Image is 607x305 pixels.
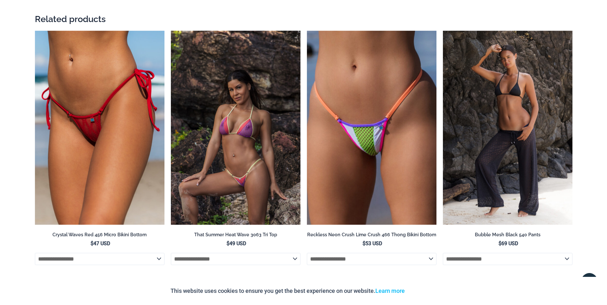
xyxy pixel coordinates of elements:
span: $ [363,240,365,246]
a: Learn more [375,287,405,294]
h2: Crystal Waves Red 456 Micro Bikini Bottom [35,232,164,238]
p: This website uses cookies to ensure you get the best experience on our website. [171,286,405,296]
bdi: 53 USD [363,240,382,246]
img: Crystal Waves 456 Bottom 02 [35,31,164,225]
h2: That Summer Heat Wave 3063 Tri Top [171,232,300,238]
h2: Related products [35,13,572,25]
a: That Summer Heat Wave 3063 Tri Top [171,232,300,240]
a: Bubble Mesh Black 540 Pants 01Bubble Mesh Black 540 Pants 03Bubble Mesh Black 540 Pants 03 [443,31,572,225]
h2: Bubble Mesh Black 540 Pants [443,232,572,238]
span: $ [499,240,501,246]
a: That Summer Heat Wave 3063 Tri Top 01That Summer Heat Wave 3063 Tri Top 4303 Micro Bottom 02That ... [171,31,300,225]
span: $ [91,240,93,246]
img: Reckless Neon Crush Lime Crush 466 Thong [307,31,436,225]
a: Crystal Waves 456 Bottom 02Crystal Waves 456 Bottom 01Crystal Waves 456 Bottom 01 [35,31,164,225]
img: Bubble Mesh Black 540 Pants 01 [443,31,572,225]
bdi: 69 USD [499,240,518,246]
h2: Reckless Neon Crush Lime Crush 466 Thong Bikini Bottom [307,232,436,238]
a: Reckless Neon Crush Lime Crush 466 Thong Bikini Bottom [307,232,436,240]
a: Bubble Mesh Black 540 Pants [443,232,572,240]
bdi: 49 USD [227,240,246,246]
a: Reckless Neon Crush Lime Crush 466 ThongReckless Neon Crush Lime Crush 466 Thong 01Reckless Neon ... [307,31,436,225]
img: That Summer Heat Wave 3063 Tri Top 4303 Micro Bottom 02 [171,31,300,225]
a: Crystal Waves Red 456 Micro Bikini Bottom [35,232,164,240]
span: $ [227,240,229,246]
button: Accept [410,283,437,299]
bdi: 47 USD [91,240,110,246]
